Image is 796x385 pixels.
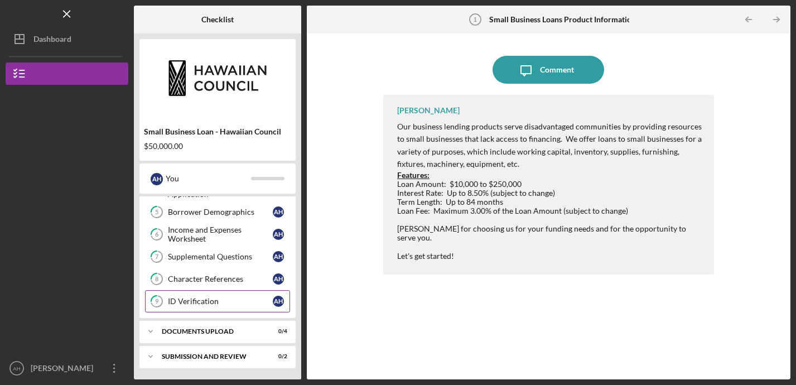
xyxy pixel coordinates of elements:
[168,297,273,306] div: ID Verification
[168,252,273,261] div: Supplemental Questions
[155,276,158,283] tspan: 8
[151,173,163,185] div: A H
[162,328,259,335] div: DOCUMENTS UPLOAD
[168,275,273,283] div: Character References
[6,28,128,50] button: Dashboard
[145,201,290,223] a: 5Borrower DemographicsAH
[201,15,234,24] b: Checklist
[155,253,159,261] tspan: 7
[168,225,273,243] div: Income and Expenses Worksheet
[397,224,703,242] div: [PERSON_NAME] for choosing us for your funding needs and for the opportunity to serve you.
[166,169,251,188] div: You
[397,252,703,261] div: Let's get started!
[397,179,522,189] span: Loan Amount: $10,000 to $250,000
[144,142,291,151] div: $50,000.00
[267,353,287,360] div: 0 / 2
[493,56,604,84] button: Comment
[474,16,477,23] tspan: 1
[33,28,71,53] div: Dashboard
[267,328,287,335] div: 0 / 4
[155,298,159,305] tspan: 9
[145,246,290,268] a: 7Supplemental QuestionsAH
[168,208,273,216] div: Borrower Demographics
[145,268,290,290] a: 8Character ReferencesAH
[397,170,430,180] strong: Features:
[155,209,158,216] tspan: 5
[13,365,20,372] text: AH
[6,357,128,379] button: AH[PERSON_NAME]
[145,290,290,312] a: 9ID VerificationAH
[489,15,636,24] b: Small Business Loans Product Information
[397,106,460,115] div: [PERSON_NAME]
[540,56,574,84] div: Comment
[397,206,628,215] span: Loan Fee: Maximum 3.00% of the Loan Amount (subject to change)
[397,197,503,206] span: Term Length: Up to 84 months
[273,273,284,285] div: A H
[397,188,555,198] span: Interest Rate: Up to 8.50% (subject to change)
[144,127,291,136] div: Small Business Loan - Hawaiian Council
[273,229,284,240] div: A H
[139,45,296,112] img: Product logo
[273,296,284,307] div: A H
[162,353,259,360] div: SUBMISSION AND REVIEW
[145,223,290,246] a: 6Income and Expenses WorksheetAH
[155,231,159,238] tspan: 6
[273,251,284,262] div: A H
[273,206,284,218] div: A H
[28,357,100,382] div: [PERSON_NAME]
[397,122,702,169] span: Our business lending products serve disadvantaged communities by providing resources to small bus...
